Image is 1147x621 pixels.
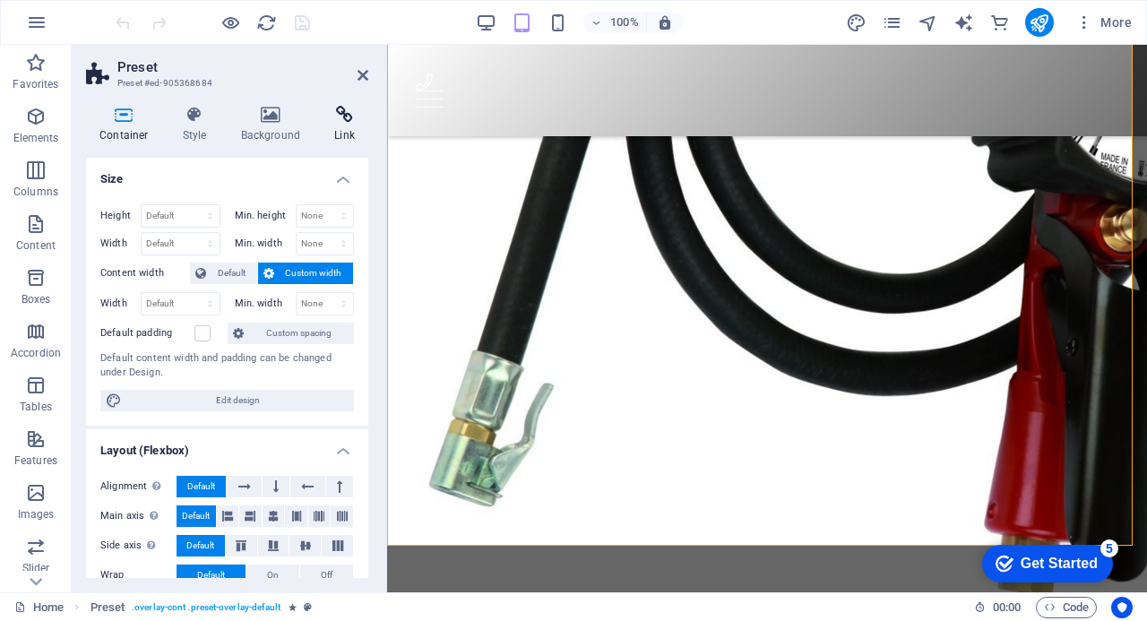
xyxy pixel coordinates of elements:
a: Click to cancel selection. Double-click to open Pages [14,597,64,618]
h4: Style [169,106,228,143]
p: Slider [22,561,50,575]
p: Columns [13,185,58,199]
i: Design (Ctrl+Alt+Y) [846,13,867,33]
span: Custom width [280,263,349,284]
span: Off [321,565,332,586]
button: pages [882,12,903,33]
label: Content width [100,263,190,284]
button: Default [177,476,226,497]
p: Features [14,453,57,468]
h3: Preset #ed-905368684 [117,75,332,91]
div: Default content width and padding can be changed under Design. [100,351,354,381]
label: Main axis [100,505,177,527]
button: 100% [583,12,647,33]
button: reload [255,12,277,33]
label: Height [100,211,141,220]
button: Default [177,565,246,586]
button: Default [177,505,216,527]
label: Min. height [235,211,296,220]
i: Pages (Ctrl+Alt+S) [882,13,902,33]
span: Custom spacing [249,323,349,344]
p: Images [18,507,55,522]
label: Width [100,298,141,308]
button: Usercentrics [1111,597,1133,618]
button: Default [177,535,225,556]
i: Commerce [989,13,1010,33]
span: On [267,565,279,586]
p: Accordion [11,346,61,360]
span: Code [1044,597,1089,618]
span: Default [186,535,214,556]
button: Code [1036,597,1097,618]
i: This element is a customizable preset [304,602,312,612]
label: Alignment [100,476,177,497]
p: Tables [20,400,52,414]
i: On resize automatically adjust zoom level to fit chosen device. [657,14,673,30]
i: AI Writer [953,13,974,33]
span: Edit design [127,390,349,411]
h4: Background [228,106,322,143]
p: Boxes [22,292,51,306]
span: Default [197,565,225,586]
button: design [846,12,867,33]
button: On [246,565,299,586]
h4: Container [86,106,169,143]
p: Elements [13,131,59,145]
nav: breadcrumb [91,597,312,618]
label: Width [100,238,141,248]
button: Click here to leave preview mode and continue editing [220,12,241,33]
i: Navigator [918,13,938,33]
h6: Session time [974,597,1022,618]
p: Favorites [13,77,58,91]
div: Get Started 5 items remaining, 0% complete [14,9,145,47]
label: Default padding [100,323,194,344]
button: Custom width [258,263,354,284]
label: Wrap [100,565,177,586]
label: Min. width [235,238,296,248]
div: 5 [133,4,151,22]
span: More [1075,13,1132,31]
span: Click to select. Double-click to edit [91,597,125,618]
p: Content [16,238,56,253]
button: Off [300,565,353,586]
span: 00 00 [993,597,1021,618]
span: Default [187,476,215,497]
i: Element contains an animation [289,602,297,612]
span: Default [182,505,210,527]
button: More [1068,8,1139,37]
h6: 100% [610,12,639,33]
label: Min. width [235,298,296,308]
button: Custom spacing [228,323,354,344]
h4: Link [321,106,368,143]
label: Side axis [100,535,177,556]
span: . overlay-cont .preset-overlay-default [132,597,280,618]
div: Get Started [53,20,130,36]
button: navigator [918,12,939,33]
button: Edit design [100,390,354,411]
i: Reload page [256,13,277,33]
h2: Preset [117,59,368,75]
h4: Size [86,158,368,190]
button: text_generator [953,12,975,33]
span: : [1005,600,1008,614]
span: Default [211,263,252,284]
i: Publish [1029,13,1049,33]
button: Default [190,263,257,284]
h4: Layout (Flexbox) [86,429,368,461]
button: publish [1025,8,1054,37]
button: commerce [989,12,1011,33]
